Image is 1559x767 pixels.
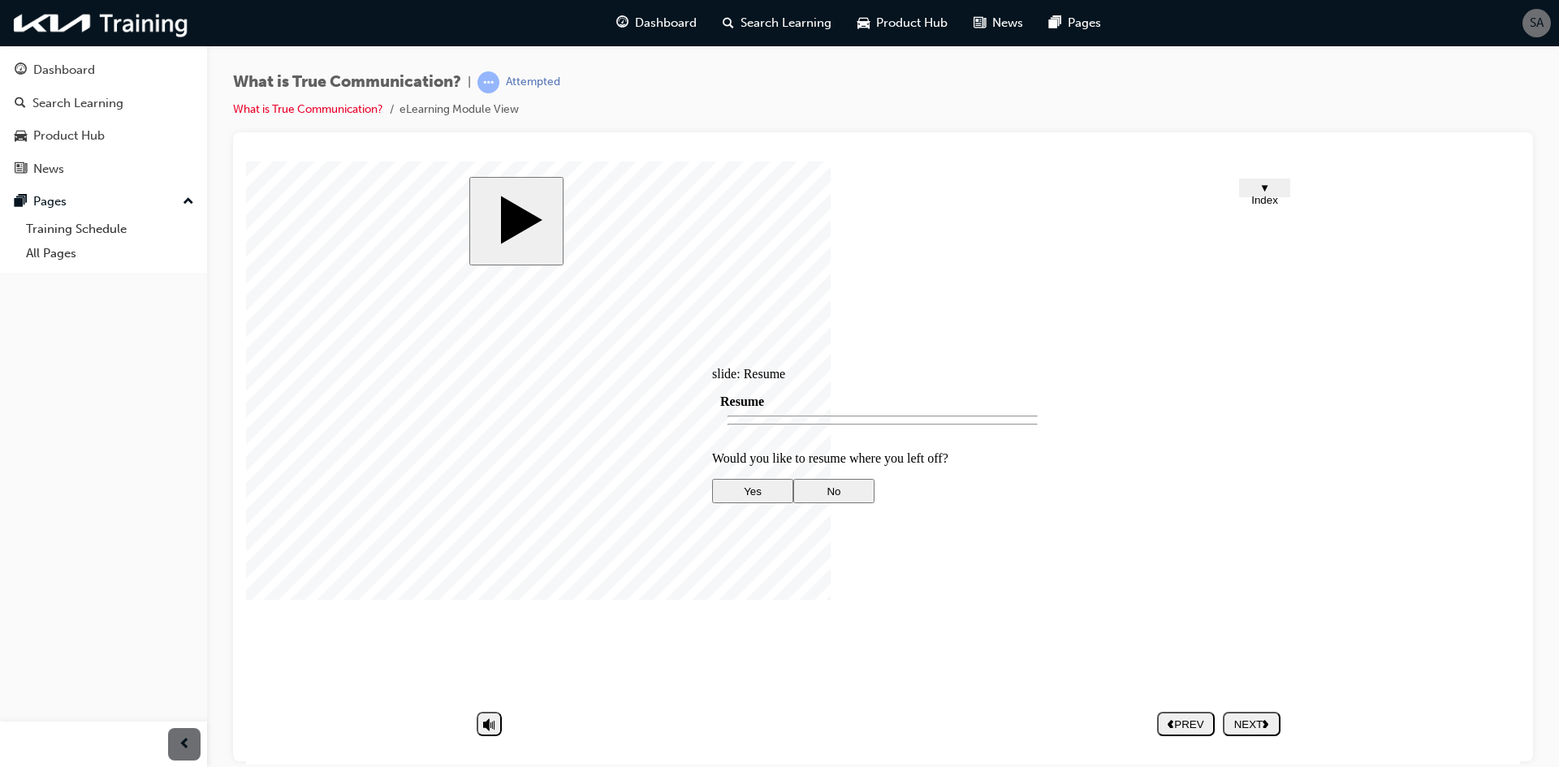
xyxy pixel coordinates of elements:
div: News [33,160,64,179]
a: What is True Communication? [233,102,383,116]
span: pages-icon [15,195,27,209]
a: Training Schedule [19,217,201,242]
span: search-icon [15,97,26,111]
span: news-icon [15,162,27,177]
span: car-icon [857,13,870,33]
span: search-icon [723,13,734,33]
img: kia-training [8,6,195,40]
span: guage-icon [15,63,27,78]
span: learningRecordVerb_ATTEMPT-icon [477,71,499,93]
a: News [6,154,201,184]
span: news-icon [974,13,986,33]
span: What is True Communication? [233,73,461,92]
a: news-iconNews [961,6,1036,40]
span: guage-icon [616,13,628,33]
button: Yes [466,317,547,342]
a: Dashboard [6,55,201,85]
div: Product Hub [33,127,105,145]
a: Product Hub [6,121,201,151]
div: Search Learning [32,94,123,113]
a: All Pages [19,241,201,266]
button: SA [1522,9,1551,37]
button: Pages [6,187,201,217]
button: No [547,317,628,342]
div: Pages [33,192,67,211]
span: Dashboard [635,14,697,32]
span: SA [1530,14,1544,32]
span: | [468,73,471,92]
div: Attempted [506,75,560,90]
li: eLearning Module View [399,101,519,119]
button: DashboardSearch LearningProduct HubNews [6,52,201,187]
a: Search Learning [6,88,201,118]
a: guage-iconDashboard [603,6,710,40]
span: Product Hub [876,14,948,32]
span: Search Learning [741,14,831,32]
a: pages-iconPages [1036,6,1114,40]
div: slide: Resume [466,205,807,220]
p: Would you like to resume where you left off? [466,290,807,304]
span: up-icon [183,192,194,213]
span: prev-icon [179,735,191,755]
span: car-icon [15,129,27,144]
span: Pages [1068,14,1101,32]
span: pages-icon [1049,13,1061,33]
span: News [992,14,1023,32]
span: Resume [474,233,518,247]
a: search-iconSearch Learning [710,6,844,40]
div: Dashboard [33,61,95,80]
a: car-iconProduct Hub [844,6,961,40]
